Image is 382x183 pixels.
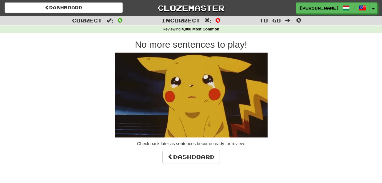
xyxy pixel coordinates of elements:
[5,2,123,13] a: Dashboard
[72,17,102,23] span: Correct
[296,2,370,14] a: [PERSON_NAME] /
[353,5,356,9] span: /
[215,16,221,24] span: 0
[259,17,281,23] span: To go
[296,16,301,24] span: 0
[162,150,220,164] a: Dashboard
[115,53,268,137] img: sad-pikachu.gif
[205,18,211,23] span: :
[161,17,200,23] span: Incorrect
[117,16,123,24] span: 0
[106,18,113,23] span: :
[299,5,339,11] span: [PERSON_NAME]
[16,141,366,147] p: Check back later as sentences become ready for review.
[182,27,219,31] strong: 4,000 Most Common
[285,18,292,23] span: :
[132,2,250,13] a: Clozemaster
[16,39,366,50] h2: No more sentences to play!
